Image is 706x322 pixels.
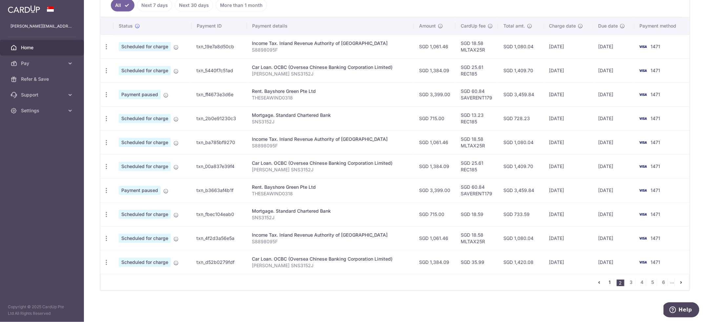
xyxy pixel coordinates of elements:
[10,23,73,30] p: [PERSON_NAME][EMAIL_ADDRESS][DOMAIN_NAME]
[544,106,593,130] td: [DATE]
[455,34,498,58] td: SGD 18.58 MLTAX25R
[119,234,171,243] span: Scheduled for charge
[638,278,646,286] a: 4
[8,5,40,13] img: CardUp
[252,184,409,190] div: Rent. Bayshore Green Pte Ltd
[455,58,498,82] td: SGD 25.61 REC185
[119,138,171,147] span: Scheduled for charge
[544,58,593,82] td: [DATE]
[455,202,498,226] td: SGD 18.59
[455,82,498,106] td: SGD 60.84 SAVERENT179
[252,256,409,262] div: Car Loan. OCBC (Oversea Chinese Banking Corporation Limited)
[414,58,455,82] td: SGD 1,384.09
[119,90,161,99] span: Payment paused
[636,67,650,75] img: Bank Card
[544,34,593,58] td: [DATE]
[461,23,486,29] span: CardUp fee
[247,17,414,34] th: Payment details
[455,106,498,130] td: SGD 13.23 REC185
[192,106,247,130] td: txn_2b0e91230c3
[455,178,498,202] td: SGD 60.84 SAVERENT179
[593,202,635,226] td: [DATE]
[455,250,498,274] td: SGD 35.99
[636,258,650,266] img: Bank Card
[636,210,650,218] img: Bank Card
[21,92,64,98] span: Support
[651,140,660,145] span: 1471
[455,154,498,178] td: SGD 25.61 REC185
[660,278,668,286] a: 6
[549,23,576,29] span: Charge date
[252,47,409,53] p: S8898095F
[498,154,544,178] td: SGD 1,409.70
[192,202,247,226] td: txn_fbec104eab0
[636,91,650,98] img: Bank Card
[252,64,409,71] div: Car Loan. OCBC (Oversea Chinese Banking Corporation Limited)
[119,66,171,75] span: Scheduled for charge
[544,202,593,226] td: [DATE]
[498,34,544,58] td: SGD 1,080.04
[636,186,650,194] img: Bank Card
[192,226,247,250] td: txn_4f2d3a56e5a
[21,107,64,114] span: Settings
[192,250,247,274] td: txn_d52b0279fdf
[192,130,247,154] td: txn_ba785bf9270
[636,139,650,146] img: Bank Card
[544,226,593,250] td: [DATE]
[252,160,409,166] div: Car Loan. OCBC (Oversea Chinese Banking Corporation Limited)
[414,178,455,202] td: SGD 3,399.00
[636,162,650,170] img: Bank Card
[252,118,409,125] p: SNS3152J
[21,76,64,82] span: Refer & Save
[671,278,675,286] li: ...
[192,17,247,34] th: Payment ID
[636,234,650,242] img: Bank Card
[593,58,635,82] td: [DATE]
[627,278,635,286] a: 3
[651,116,660,121] span: 1471
[119,186,161,195] span: Payment paused
[21,60,64,67] span: Pay
[252,88,409,95] div: Rent. Bayshore Green Pte Ltd
[252,71,409,77] p: [PERSON_NAME] SNS3152J
[498,202,544,226] td: SGD 733.59
[651,211,660,217] span: 1471
[498,130,544,154] td: SGD 1,080.04
[617,280,625,286] li: 2
[498,250,544,274] td: SGD 1,420.08
[651,92,660,97] span: 1471
[544,154,593,178] td: [DATE]
[455,226,498,250] td: SGD 18.58 MLTAX25R
[544,130,593,154] td: [DATE]
[649,278,657,286] a: 5
[498,82,544,106] td: SGD 3,459.84
[192,58,247,82] td: txn_5440f7c51ad
[119,23,133,29] span: Status
[593,34,635,58] td: [DATE]
[651,235,660,241] span: 1471
[414,34,455,58] td: SGD 1,061.46
[252,112,409,118] div: Mortgage. Standard Chartered Bank
[414,130,455,154] td: SGD 1,061.46
[252,95,409,101] p: THESEAWIND0318
[498,226,544,250] td: SGD 1,080.04
[252,142,409,149] p: S8898095F
[252,238,409,245] p: S8898095F
[651,187,660,193] span: 1471
[651,44,660,49] span: 1471
[119,162,171,171] span: Scheduled for charge
[21,44,64,51] span: Home
[252,40,409,47] div: Income Tax. Inland Revenue Authority of [GEOGRAPHIC_DATA]
[252,262,409,269] p: [PERSON_NAME] SNS3152J
[414,226,455,250] td: SGD 1,061.46
[119,210,171,219] span: Scheduled for charge
[593,226,635,250] td: [DATE]
[119,258,171,267] span: Scheduled for charge
[664,302,699,319] iframe: Opens a widget where you can find more information
[192,154,247,178] td: txn_00a837e39f4
[593,178,635,202] td: [DATE]
[252,136,409,142] div: Income Tax. Inland Revenue Authority of [GEOGRAPHIC_DATA]
[192,178,247,202] td: txn_b3663af4b1f
[498,106,544,130] td: SGD 728.23
[119,42,171,51] span: Scheduled for charge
